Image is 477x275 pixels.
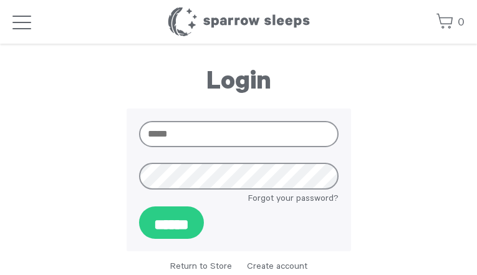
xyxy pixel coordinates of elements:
[248,193,339,206] a: Forgot your password?
[167,6,311,37] h1: Sparrow Sleeps
[436,9,465,36] a: 0
[127,69,351,100] h1: Login
[247,263,307,273] a: Create account
[170,263,232,273] a: Return to Store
